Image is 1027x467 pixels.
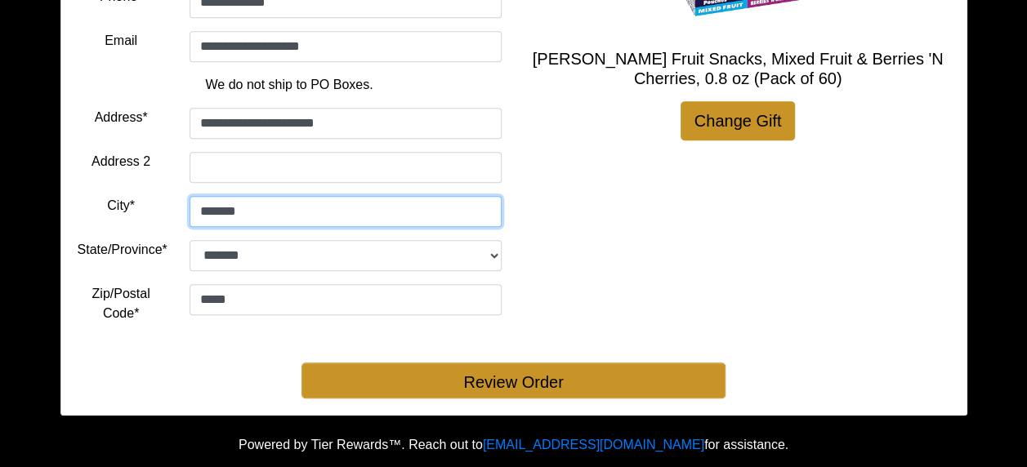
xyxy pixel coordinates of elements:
button: Review Order [301,362,726,398]
span: Powered by Tier Rewards™. Reach out to for assistance. [239,438,788,451]
a: Change Gift [681,101,796,140]
p: We do not ship to PO Boxes. [90,75,489,95]
label: State/Province* [78,240,167,260]
label: Address* [95,108,148,127]
a: [EMAIL_ADDRESS][DOMAIN_NAME] [483,438,704,451]
label: Address 2 [92,152,150,171]
label: Zip/Postal Code* [78,284,165,323]
label: Email [105,31,137,51]
h5: [PERSON_NAME] Fruit Snacks, Mixed Fruit & Berries 'N Cherries, 0.8 oz (Pack of 60) [526,49,950,88]
label: City* [107,196,135,216]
